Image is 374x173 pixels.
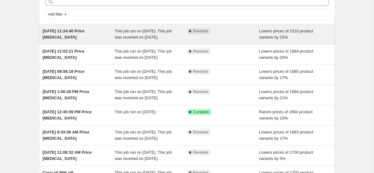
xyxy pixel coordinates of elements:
[43,69,84,80] span: [DATE] 08:58:18 Price [MEDICAL_DATA]
[115,49,172,60] span: This job ran on [DATE]. This job was reverted on [DATE].
[259,130,313,141] span: Lowers prices of 1683 product variants by 17%
[43,150,92,161] span: [DATE] 11:08:32 AM Price [MEDICAL_DATA]
[259,69,313,80] span: Lowers prices of 1685 product variants by 17%
[43,110,92,120] span: [DATE] 12:45:09 PM Price [MEDICAL_DATA]
[193,69,209,74] span: Reverted
[115,69,172,80] span: This job ran on [DATE]. This job was reverted on [DATE].
[259,150,313,161] span: Lowers prices of 1700 product variants by 5%
[115,130,172,141] span: This job ran on [DATE]. This job was reverted on [DATE].
[193,110,209,115] span: Complete
[193,130,209,135] span: Reverted
[115,150,172,161] span: This job ran on [DATE]. This job was reverted on [DATE].
[193,150,209,155] span: Reverted
[115,29,172,40] span: This job ran on [DATE]. This job was reverted on [DATE].
[193,89,209,94] span: Reverted
[193,29,209,34] span: Reverted
[48,12,63,17] span: Add filter
[43,49,84,60] span: [DATE] 12:02:21 Price [MEDICAL_DATA]
[115,89,172,100] span: This job ran on [DATE]. This job was reverted on [DATE].
[45,11,70,18] button: Add filter
[193,49,209,54] span: Reverted
[259,49,313,60] span: Lowers prices of 1684 product variants by 20%
[43,130,89,141] span: [DATE] 8:33:56 AM Price [MEDICAL_DATA]
[43,29,84,40] span: [DATE] 11:24:40 Price [MEDICAL_DATA]
[115,110,156,114] span: This job ran on [DATE].
[259,110,313,120] span: Raises prices of 1684 product variants by 10%
[43,89,89,100] span: [DATE] 1:00:29 PM Price [MEDICAL_DATA]
[259,29,313,40] span: Lowers prices of 1510 product variants by 25%
[259,89,313,100] span: Lowers prices of 1684 product variants by 21%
